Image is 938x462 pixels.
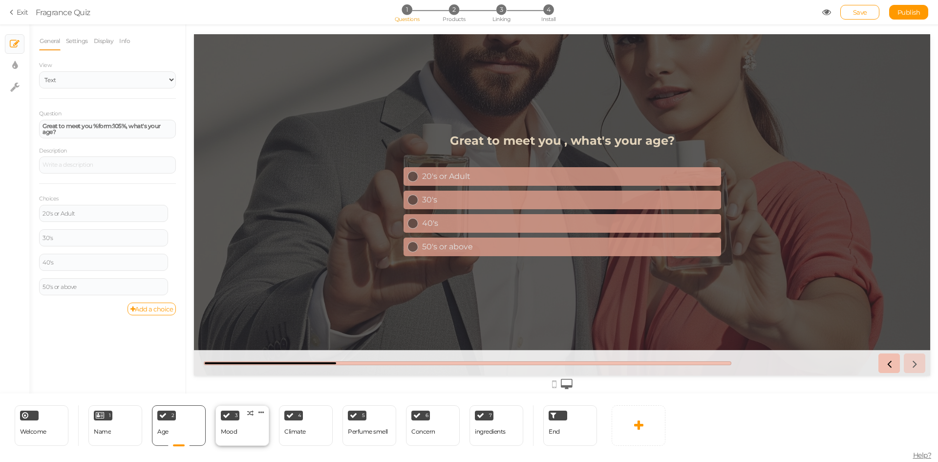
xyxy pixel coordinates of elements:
[43,260,165,265] div: 40's
[235,413,238,418] span: 3
[348,428,388,435] div: Perfume smell
[449,4,459,15] span: 2
[475,428,506,435] div: ingredients
[94,428,111,435] div: Name
[384,4,429,15] li: 1 Questions
[469,405,523,446] div: 7 ingredients
[284,428,306,435] div: Climate
[256,99,481,113] strong: Great to meet you , what's your age?
[897,8,920,16] span: Publish
[479,4,524,15] li: 3 Linking
[15,405,68,446] div: Welcome
[840,5,879,20] div: Save
[36,6,90,18] div: Fragrance Quiz
[228,137,523,147] div: 20's or Adult
[228,161,523,170] div: 30's
[65,32,88,50] a: Settings
[39,110,61,117] label: Question
[157,428,169,435] div: Age
[109,413,111,418] span: 1
[496,4,507,15] span: 3
[43,284,165,290] div: 50's or above
[492,16,510,22] span: Linking
[39,62,52,68] span: View
[119,32,130,50] a: Info
[39,196,59,202] label: Choices
[39,32,61,50] a: General
[853,8,867,16] span: Save
[228,208,523,217] div: 50's or above
[43,122,161,135] strong: Great to meet you %form:105%, what's your age?
[10,7,28,17] a: Exit
[406,405,460,446] div: 6 Concern
[221,428,237,435] div: Mood
[443,16,466,22] span: Products
[43,211,165,217] div: 20's or Adult
[426,413,428,418] span: 6
[39,148,67,154] label: Description
[228,184,523,194] div: 40's
[215,405,269,446] div: 3 Mood
[342,405,396,446] div: 5 Perfume smell
[20,428,46,435] span: Welcome
[128,303,176,315] a: Add a choice
[526,4,571,15] li: 4 Install
[402,4,412,15] span: 1
[152,405,206,446] div: 2 Age
[362,413,365,418] span: 5
[541,16,555,22] span: Install
[279,405,333,446] div: 4 Climate
[489,413,492,418] span: 7
[431,4,477,15] li: 2 Products
[93,32,114,50] a: Display
[411,428,435,435] div: Concern
[298,413,301,418] span: 4
[549,428,560,435] span: End
[43,235,165,241] div: 30's
[543,405,597,446] div: End
[913,451,932,460] span: Help?
[88,405,142,446] div: 1 Name
[395,16,420,22] span: Questions
[543,4,554,15] span: 4
[171,413,174,418] span: 2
